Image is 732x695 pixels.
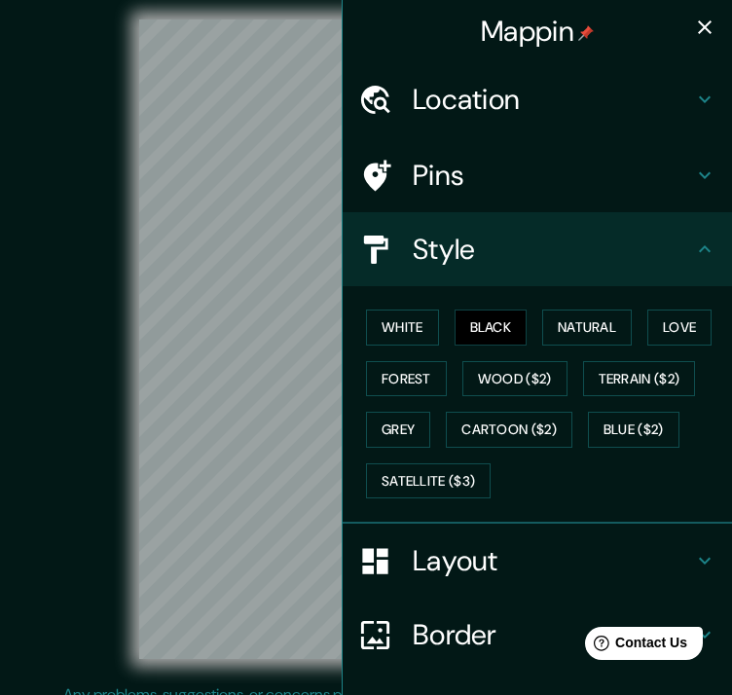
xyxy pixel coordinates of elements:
[343,598,732,672] div: Border
[542,310,632,346] button: Natural
[647,310,712,346] button: Love
[413,82,693,117] h4: Location
[343,138,732,212] div: Pins
[446,412,572,448] button: Cartoon ($2)
[413,543,693,578] h4: Layout
[366,310,439,346] button: White
[139,19,592,659] canvas: Map
[366,412,430,448] button: Grey
[413,617,693,652] h4: Border
[462,361,567,397] button: Wood ($2)
[413,232,693,267] h4: Style
[343,524,732,598] div: Layout
[366,361,447,397] button: Forest
[588,412,679,448] button: Blue ($2)
[366,463,491,499] button: Satellite ($3)
[583,361,696,397] button: Terrain ($2)
[578,25,594,41] img: pin-icon.png
[455,310,528,346] button: Black
[343,212,732,286] div: Style
[343,62,732,136] div: Location
[413,158,693,193] h4: Pins
[481,14,594,49] h4: Mappin
[559,619,711,674] iframe: Help widget launcher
